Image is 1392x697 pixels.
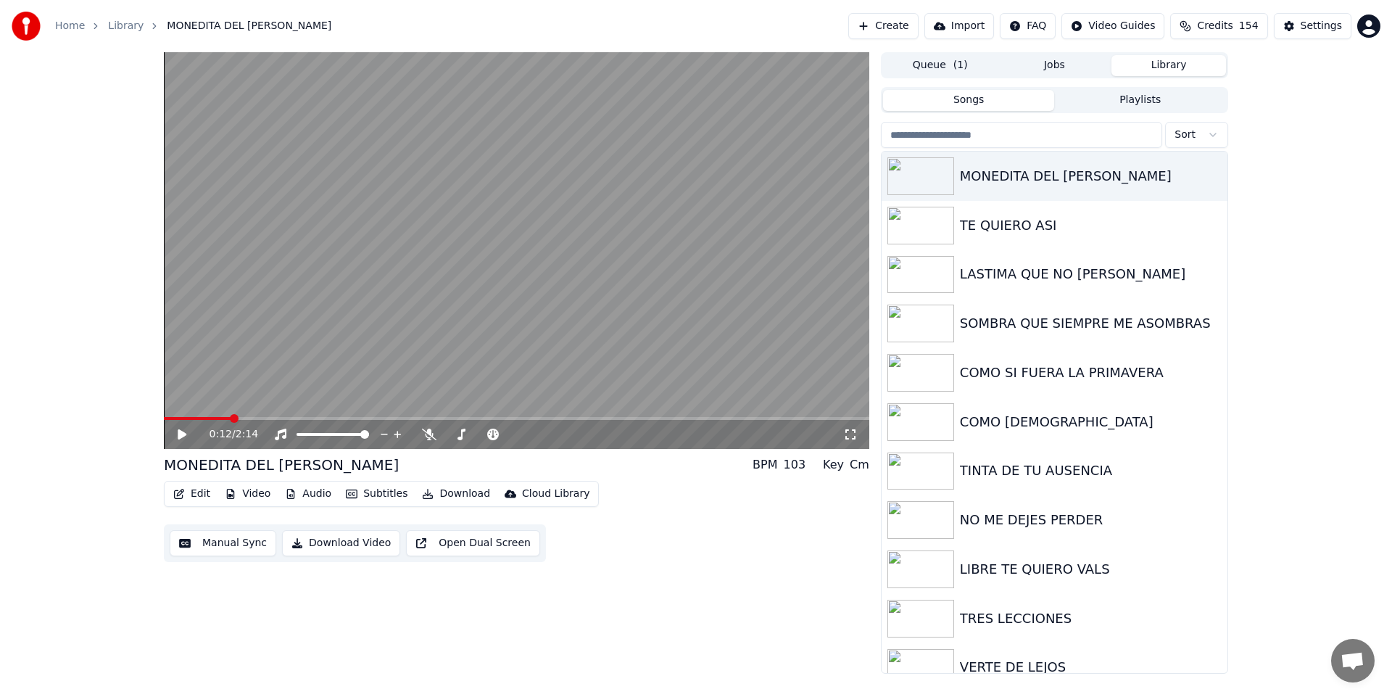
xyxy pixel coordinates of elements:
button: Subtitles [340,484,413,504]
div: Open chat [1331,639,1375,682]
div: / [210,427,244,442]
span: 2:14 [236,427,258,442]
button: Import [924,13,994,39]
a: Library [108,19,144,33]
div: Key [823,456,844,474]
span: 154 [1239,19,1259,33]
button: Download Video [282,530,400,556]
div: Settings [1301,19,1342,33]
img: youka [12,12,41,41]
div: Cm [850,456,869,474]
div: MONEDITA DEL [PERSON_NAME] [164,455,399,475]
div: TE QUIERO ASI [960,215,1222,236]
div: 103 [784,456,806,474]
button: Credits154 [1170,13,1267,39]
div: TRES LECCIONES [960,609,1222,629]
div: BPM [753,456,777,474]
button: Library [1111,55,1226,76]
button: Edit [167,484,216,504]
button: Queue [883,55,998,76]
div: COMO [DEMOGRAPHIC_DATA] [960,412,1222,432]
div: Cloud Library [522,487,589,501]
button: Settings [1274,13,1351,39]
button: Songs [883,90,1055,111]
div: TINTA DE TU AUSENCIA [960,461,1222,481]
div: NO ME DEJES PERDER [960,510,1222,530]
button: Playlists [1054,90,1226,111]
a: Home [55,19,85,33]
div: LASTIMA QUE NO [PERSON_NAME] [960,264,1222,284]
button: Open Dual Screen [406,530,540,556]
div: LIBRE TE QUIERO VALS [960,559,1222,580]
button: Manual Sync [170,530,276,556]
span: Credits [1197,19,1232,33]
button: Audio [279,484,337,504]
div: COMO SI FUERA LA PRIMAVERA [960,363,1222,383]
div: SOMBRA QUE SIEMPRE ME ASOMBRAS [960,313,1222,334]
span: MONEDITA DEL [PERSON_NAME] [167,19,331,33]
div: MONEDITA DEL [PERSON_NAME] [960,166,1222,186]
span: Sort [1174,128,1196,142]
nav: breadcrumb [55,19,331,33]
button: Create [848,13,919,39]
button: Video Guides [1061,13,1164,39]
span: 0:12 [210,427,232,442]
button: Download [416,484,496,504]
button: Jobs [998,55,1112,76]
span: ( 1 ) [953,58,968,73]
div: VERTE DE LEJOS [960,657,1222,677]
button: Video [219,484,276,504]
button: FAQ [1000,13,1056,39]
